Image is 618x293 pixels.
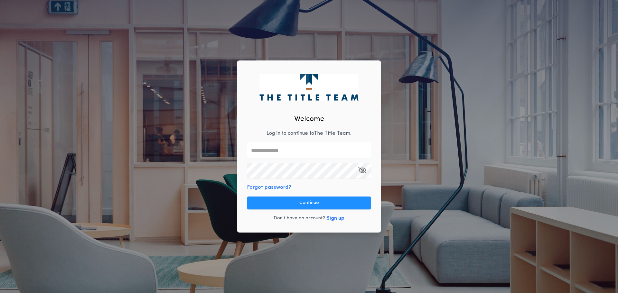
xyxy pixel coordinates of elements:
[326,215,344,222] button: Sign up
[247,184,291,191] button: Forgot password?
[267,130,351,137] p: Log in to continue to The Title Team .
[294,114,324,124] h2: Welcome
[259,74,358,100] img: logo
[274,215,325,222] p: Don't have an account?
[247,197,371,209] button: Continue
